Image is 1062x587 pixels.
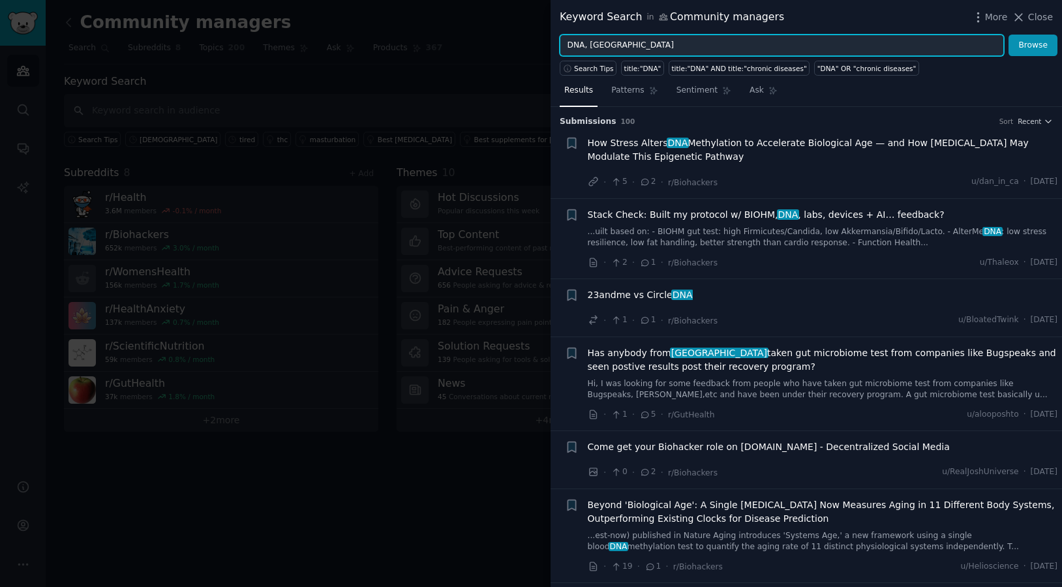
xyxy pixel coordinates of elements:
[671,290,693,300] span: DNA
[637,560,640,573] span: ·
[985,10,1008,24] span: More
[942,466,1018,478] span: u/RealJoshUniverse
[639,466,656,478] span: 2
[670,348,768,358] span: [GEOGRAPHIC_DATA]
[668,410,714,419] span: r/GutHealth
[639,257,656,269] span: 1
[611,561,632,573] span: 19
[632,256,635,269] span: ·
[1024,176,1026,188] span: ·
[588,346,1058,374] span: Has anybody from taken gut microbiome test from companies like Bugspeaks and seen postive results...
[668,258,718,267] span: r/Biohackers
[661,314,663,327] span: ·
[1024,409,1026,421] span: ·
[661,256,663,269] span: ·
[603,175,606,189] span: ·
[777,209,799,220] span: DNA
[1018,117,1041,126] span: Recent
[661,408,663,421] span: ·
[971,10,1008,24] button: More
[632,408,635,421] span: ·
[1012,10,1053,24] button: Close
[611,314,627,326] span: 1
[646,12,654,23] span: in
[639,409,656,421] span: 5
[588,346,1058,374] a: Has anybody from[GEOGRAPHIC_DATA]taken gut microbiome test from companies like Bugspeaks and seen...
[672,80,736,107] a: Sentiment
[603,408,606,421] span: ·
[1024,466,1026,478] span: ·
[588,288,693,302] span: 23andme vs Circle
[667,138,689,148] span: DNA
[611,466,627,478] span: 0
[958,314,1019,326] span: u/BloatedTwink
[603,256,606,269] span: ·
[560,80,598,107] a: Results
[621,61,664,76] a: title:"DNA"
[1028,10,1053,24] span: Close
[639,176,656,188] span: 2
[588,208,945,222] a: Stack Check: Built my protocol w/ BIOHM,DNA, labs, devices + AI… feedback?
[560,116,616,128] span: Submission s
[560,61,616,76] button: Search Tips
[639,314,656,326] span: 1
[665,560,668,573] span: ·
[1009,35,1057,57] button: Browse
[611,257,627,269] span: 2
[814,61,919,76] a: "DNA" OR "chronic diseases"
[603,466,606,479] span: ·
[669,61,810,76] a: title:"DNA" AND title:"chronic diseases"
[588,136,1058,164] span: How Stress Alters Methylation to Accelerate Biological Age — and How [MEDICAL_DATA] May Modulate ...
[588,208,945,222] span: Stack Check: Built my protocol w/ BIOHM, , labs, devices + AI… feedback?
[632,175,635,189] span: ·
[560,35,1004,57] input: Try a keyword related to your business
[750,85,764,97] span: Ask
[588,530,1058,553] a: ...est-now) published in Nature Aging introduces 'Systems Age,' a new framework using a single bl...
[971,176,1019,188] span: u/dan_in_ca
[1018,117,1053,126] button: Recent
[588,288,693,302] a: 23andme vs CircleDNA
[982,227,1002,236] span: DNA
[564,85,593,97] span: Results
[673,562,723,571] span: r/Biohackers
[1031,176,1057,188] span: [DATE]
[980,257,1019,269] span: u/Thaleox
[1024,257,1026,269] span: ·
[611,85,644,97] span: Patterns
[645,561,661,573] span: 1
[603,560,606,573] span: ·
[624,64,661,73] div: title:"DNA"
[671,64,806,73] div: title:"DNA" AND title:"chronic diseases"
[611,409,627,421] span: 1
[1024,314,1026,326] span: ·
[668,316,718,325] span: r/Biohackers
[632,314,635,327] span: ·
[632,466,635,479] span: ·
[1031,466,1057,478] span: [DATE]
[1031,314,1057,326] span: [DATE]
[668,178,718,187] span: r/Biohackers
[1024,561,1026,573] span: ·
[574,64,614,73] span: Search Tips
[588,226,1058,249] a: ...uilt based on: - BIOHM gut test: high Firmicutes/Candida, low Akkermansia/Bifido/Lacto. - Alte...
[621,117,635,125] span: 100
[1031,257,1057,269] span: [DATE]
[609,542,628,551] span: DNA
[961,561,1019,573] span: u/Helioscience
[588,498,1058,526] a: Beyond 'Biological Age': A Single [MEDICAL_DATA] Now Measures Aging in 11 Different Body Systems,...
[588,378,1058,401] a: Hi, I was looking for some feedback from people who have taken gut microbiome test from companies...
[603,314,606,327] span: ·
[676,85,718,97] span: Sentiment
[588,440,950,454] a: Come get your Biohacker role on [DOMAIN_NAME] - Decentralized Social Media
[661,175,663,189] span: ·
[588,136,1058,164] a: How Stress AltersDNAMethylation to Accelerate Biological Age — and How [MEDICAL_DATA] May Modulat...
[967,409,1019,421] span: u/alooposhto
[611,176,627,188] span: 5
[999,117,1014,126] div: Sort
[1031,561,1057,573] span: [DATE]
[607,80,662,107] a: Patterns
[668,468,718,477] span: r/Biohackers
[560,9,784,25] div: Keyword Search Community managers
[817,64,917,73] div: "DNA" OR "chronic diseases"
